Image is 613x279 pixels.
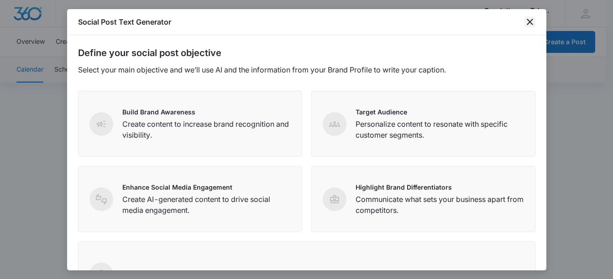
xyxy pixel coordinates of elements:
p: Personalize content to resonate with specific customer segments. [356,119,524,140]
p: Highlight Brand Differentiators [356,182,524,192]
p: Select your main objective and we’ll use AI and the information from your Brand Profile to write ... [78,64,535,75]
p: Create content to increase brand recognition and visibility. [122,119,291,140]
p: Target Audience [356,107,524,117]
p: Communicate what sets your business apart from competitors. [356,194,524,216]
p: Enhance Social Media Engagement [122,182,291,192]
button: close [524,16,535,27]
p: Build Brand Awareness [122,107,291,117]
h1: Social Post Text Generator [78,16,171,27]
p: Create AI-generated content to drive social media engagement. [122,194,291,216]
p: Custom [122,269,147,278]
h2: Define your social post objective [78,46,535,60]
